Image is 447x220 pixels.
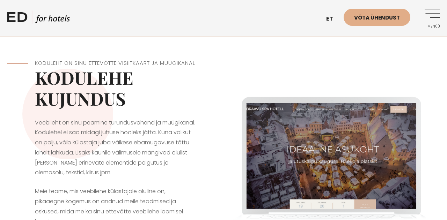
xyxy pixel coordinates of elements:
[344,9,410,26] a: Võta ühendust
[421,24,440,29] span: Menüü
[35,59,196,67] h5: Koduleht on Sinu ettevõtte visiitkaart ja müügikanal
[35,118,196,178] p: Veebileht on sinu peamine turundusvahend ja müügikanal. Kodulehel ei saa midagi juhuse hooleks jä...
[421,9,440,28] a: Menüü
[323,10,344,28] a: et
[7,10,70,28] a: ED HOTELS
[35,67,196,109] h1: Kodulehe kujundus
